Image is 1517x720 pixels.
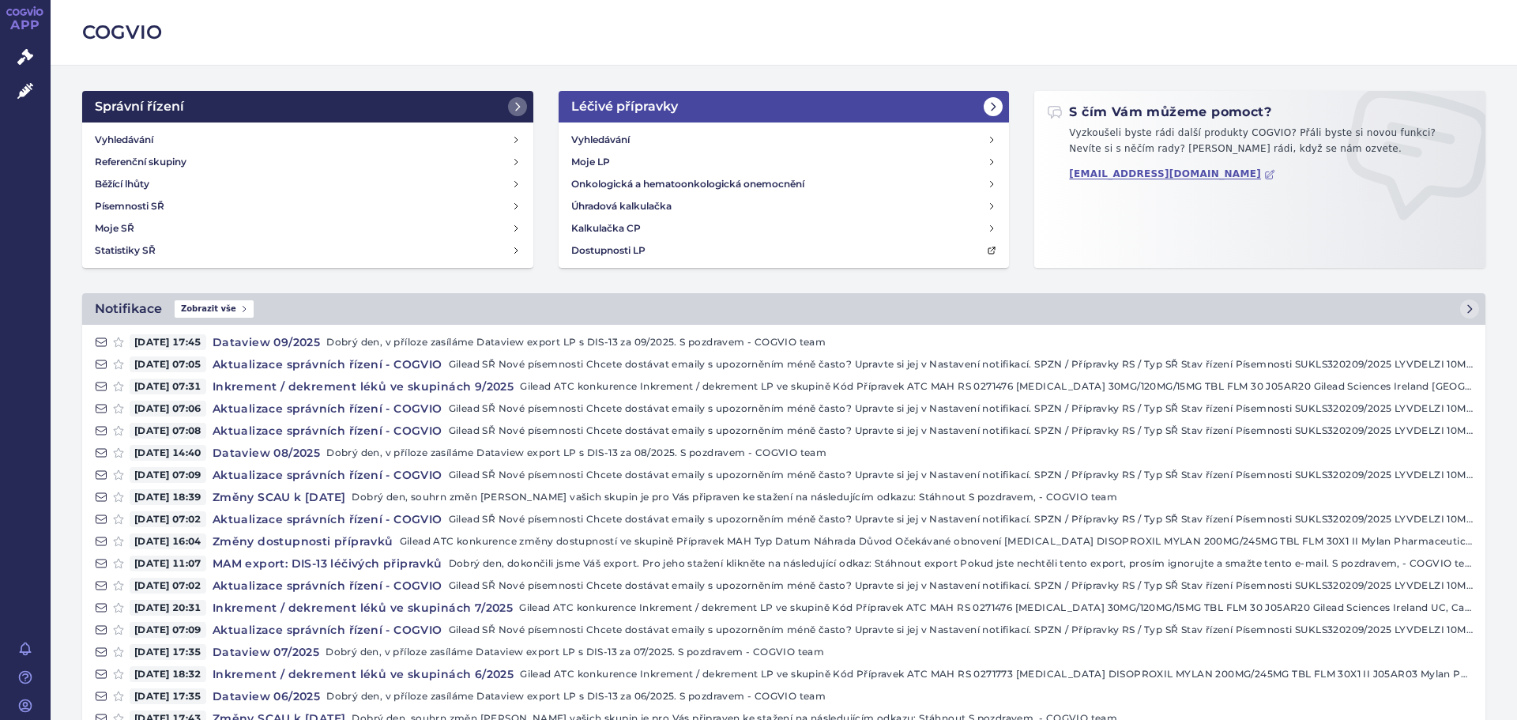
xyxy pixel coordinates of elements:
h2: S čím Vám můžeme pomoct? [1047,104,1271,121]
p: Dobrý den, v příloze zasíláme Dataview export LP s DIS-13 za 07/2025. S pozdravem - COGVIO team [326,644,1473,660]
span: [DATE] 14:40 [130,445,206,461]
a: Písemnosti SŘ [88,195,527,217]
h4: Inkrement / dekrement léků ve skupinách 6/2025 [206,666,520,682]
h4: Aktualizace správních řízení - COGVIO [206,423,449,439]
p: Dobrý den, v příloze zasíláme Dataview export LP s DIS-13 za 08/2025. S pozdravem - COGVIO team [326,445,1473,461]
h4: Dataview 07/2025 [206,644,326,660]
h4: Kalkulačka CP [571,221,641,236]
h4: Úhradová kalkulačka [571,198,672,214]
h4: Změny dostupnosti přípravků [206,533,400,549]
h2: Léčivé přípravky [571,97,678,116]
span: [DATE] 07:06 [130,401,206,417]
a: Referenční skupiny [88,151,527,173]
h4: Aktualizace správních řízení - COGVIO [206,578,449,594]
h4: Statistiky SŘ [95,243,156,258]
h4: Aktualizace správních řízení - COGVIO [206,622,449,638]
a: Onkologická a hematoonkologická onemocnění [565,173,1003,195]
h4: Dataview 06/2025 [206,688,326,704]
h2: Notifikace [95,300,162,319]
span: [DATE] 07:05 [130,356,206,372]
h4: Dostupnosti LP [571,243,646,258]
h4: Aktualizace správních řízení - COGVIO [206,467,449,483]
h4: Onkologická a hematoonkologická onemocnění [571,176,804,192]
p: Gilead SŘ Nové písemnosti Chcete dostávat emaily s upozorněním méně často? Upravte si jej v Nasta... [449,622,1473,638]
h4: Změny SCAU k [DATE] [206,489,352,505]
h4: Dataview 09/2025 [206,334,326,350]
h4: Aktualizace správních řízení - COGVIO [206,401,449,417]
span: [DATE] 17:35 [130,688,206,704]
p: Gilead ATC konkurence Inkrement / dekrement LP ve skupině Kód Přípravek ATC MAH RS 0271476 [MEDIC... [519,600,1473,616]
a: Statistiky SŘ [88,239,527,262]
p: Gilead ATC konkurence Inkrement / dekrement LP ve skupině Kód Přípravek ATC MAH RS 0271476 [MEDIC... [520,379,1473,394]
h4: Dataview 08/2025 [206,445,326,461]
a: NotifikaceZobrazit vše [82,293,1485,325]
p: Gilead SŘ Nové písemnosti Chcete dostávat emaily s upozorněním méně často? Upravte si jej v Nasta... [449,511,1473,527]
p: Dobrý den, v příloze zasíláme Dataview export LP s DIS-13 za 09/2025. S pozdravem - COGVIO team [326,334,1473,350]
a: Vyhledávání [565,129,1003,151]
h4: Inkrement / dekrement léků ve skupinách 9/2025 [206,379,520,394]
a: Moje SŘ [88,217,527,239]
p: Gilead ATC konkurence změny dostupností ve skupině Přípravek MAH Typ Datum Náhrada Důvod Očekávan... [400,533,1473,549]
span: Zobrazit vše [175,300,254,318]
h4: Vyhledávání [95,132,153,148]
span: [DATE] 07:09 [130,622,206,638]
p: Gilead ATC konkurence Inkrement / dekrement LP ve skupině Kód Přípravek ATC MAH RS 0271773 [MEDIC... [520,666,1473,682]
p: Gilead SŘ Nové písemnosti Chcete dostávat emaily s upozorněním méně často? Upravte si jej v Nasta... [449,467,1473,483]
h4: Referenční skupiny [95,154,186,170]
h4: Běžící lhůty [95,176,149,192]
a: Vyhledávání [88,129,527,151]
h4: Inkrement / dekrement léků ve skupinách 7/2025 [206,600,519,616]
h2: Správní řízení [95,97,184,116]
h4: Aktualizace správních řízení - COGVIO [206,356,449,372]
p: Dobrý den, souhrn změn [PERSON_NAME] vašich skupin je pro Vás připraven ke stažení na následující... [352,489,1473,505]
span: [DATE] 07:31 [130,379,206,394]
span: [DATE] 07:08 [130,423,206,439]
a: Kalkulačka CP [565,217,1003,239]
h4: Aktualizace správních řízení - COGVIO [206,511,449,527]
h4: MAM export: DIS-13 léčivých připravků [206,556,449,571]
p: Gilead SŘ Nové písemnosti Chcete dostávat emaily s upozorněním méně často? Upravte si jej v Nasta... [449,423,1473,439]
span: [DATE] 18:32 [130,666,206,682]
p: Gilead SŘ Nové písemnosti Chcete dostávat emaily s upozorněním méně často? Upravte si jej v Nasta... [449,401,1473,417]
a: Správní řízení [82,91,533,123]
span: [DATE] 16:04 [130,533,206,549]
h2: COGVIO [82,19,1485,46]
span: [DATE] 18:39 [130,489,206,505]
h4: Vyhledávání [571,132,630,148]
a: Dostupnosti LP [565,239,1003,262]
span: [DATE] 20:31 [130,600,206,616]
p: Gilead SŘ Nové písemnosti Chcete dostávat emaily s upozorněním méně často? Upravte si jej v Nasta... [449,356,1473,372]
p: Gilead SŘ Nové písemnosti Chcete dostávat emaily s upozorněním méně často? Upravte si jej v Nasta... [449,578,1473,594]
a: Úhradová kalkulačka [565,195,1003,217]
span: [DATE] 17:45 [130,334,206,350]
span: [DATE] 07:09 [130,467,206,483]
h4: Moje LP [571,154,610,170]
a: Běžící lhůty [88,173,527,195]
h4: Písemnosti SŘ [95,198,164,214]
h4: Moje SŘ [95,221,134,236]
a: Léčivé přípravky [559,91,1010,123]
span: [DATE] 07:02 [130,511,206,527]
span: [DATE] 17:35 [130,644,206,660]
a: [EMAIL_ADDRESS][DOMAIN_NAME] [1069,168,1275,180]
a: Moje LP [565,151,1003,173]
span: [DATE] 07:02 [130,578,206,594]
span: [DATE] 11:07 [130,556,206,571]
p: Vyzkoušeli byste rádi další produkty COGVIO? Přáli byste si novou funkci? Nevíte si s něčím rady?... [1047,126,1473,163]
p: Dobrý den, dokončili jsme Váš export. Pro jeho stažení klikněte na následující odkaz: Stáhnout ex... [449,556,1473,571]
p: Dobrý den, v příloze zasíláme Dataview export LP s DIS-13 za 06/2025. S pozdravem - COGVIO team [326,688,1473,704]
